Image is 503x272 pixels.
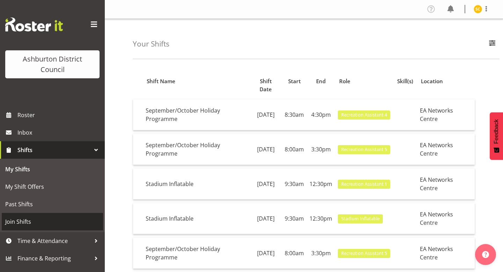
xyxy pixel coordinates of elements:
span: Role [339,77,350,85]
span: Recreation Assistant 5 [341,146,387,153]
td: September/October Holiday Programme [143,99,250,130]
span: Shift Date [254,77,278,93]
td: 8:30am [282,99,307,130]
span: Time & Attendance [17,236,91,246]
td: EA Networks Centre [417,169,475,200]
td: 4:30pm [307,99,335,130]
td: [DATE] [250,99,282,130]
span: Shifts [17,145,91,155]
img: help-xxl-2.png [482,251,489,258]
td: 3:30pm [307,134,335,165]
td: 12:30pm [307,169,335,200]
span: Recreation Assistant 4 [341,112,387,118]
td: Stadium Inflatable [143,203,250,234]
td: September/October Holiday Programme [143,134,250,165]
td: 3:30pm [307,238,335,269]
td: Stadium Inflatable [143,169,250,200]
td: EA Networks Centre [417,134,475,165]
span: Join Shifts [5,216,100,227]
td: 9:30am [282,203,307,234]
td: [DATE] [250,238,282,269]
a: Past Shifts [2,195,103,213]
div: Ashburton District Council [12,54,93,75]
td: EA Networks Centre [417,203,475,234]
img: Rosterit website logo [5,17,63,31]
td: [DATE] [250,169,282,200]
span: Feedback [493,119,500,144]
span: End [316,77,326,85]
span: Inbox [17,127,101,138]
button: Feedback - Show survey [490,112,503,160]
span: My Shifts [5,164,100,174]
span: Recreation Assistant 1 [341,181,387,187]
span: Finance & Reporting [17,253,91,264]
span: Start [288,77,301,85]
span: Stadium Inflatable [341,215,380,222]
a: My Shift Offers [2,178,103,195]
span: Location [421,77,443,85]
td: 12:30pm [307,203,335,234]
h4: Your Shifts [133,40,169,48]
span: Skill(s) [397,77,413,85]
td: EA Networks Centre [417,238,475,269]
span: Recreation Assistant 5 [341,250,387,257]
span: Past Shifts [5,199,100,209]
td: September/October Holiday Programme [143,238,250,269]
td: EA Networks Centre [417,99,475,130]
button: Filter Employees [485,36,500,52]
span: Shift Name [147,77,175,85]
a: Join Shifts [2,213,103,230]
td: [DATE] [250,134,282,165]
td: [DATE] [250,203,282,234]
a: My Shifts [2,160,103,178]
td: 8:00am [282,238,307,269]
td: 8:00am [282,134,307,165]
span: My Shift Offers [5,181,100,192]
td: 9:30am [282,169,307,200]
img: stella-clyne8785.jpg [474,5,482,13]
span: Roster [17,110,101,120]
